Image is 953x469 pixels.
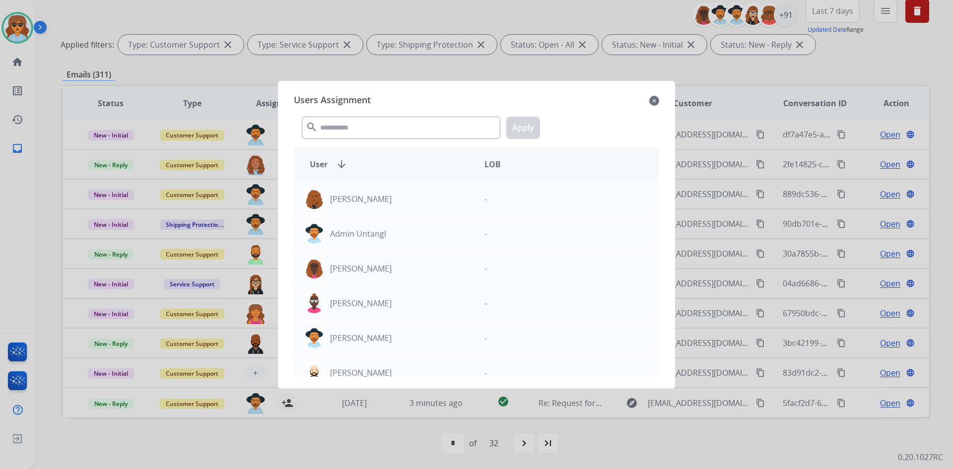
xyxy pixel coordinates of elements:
span: Users Assignment [294,93,371,109]
p: - [484,263,487,274]
p: Admin Untangl [330,228,386,240]
p: [PERSON_NAME] [330,367,392,379]
mat-icon: search [306,121,318,133]
p: [PERSON_NAME] [330,297,392,309]
p: [PERSON_NAME] [330,263,392,274]
mat-icon: close [649,95,659,107]
p: - [484,228,487,240]
p: - [484,332,487,344]
p: [PERSON_NAME] [330,332,392,344]
div: User [302,158,476,170]
p: - [484,297,487,309]
p: - [484,193,487,205]
p: [PERSON_NAME] [330,193,392,205]
mat-icon: arrow_downward [336,158,347,170]
p: - [484,367,487,379]
button: Apply [506,117,540,139]
span: LOB [484,158,501,170]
